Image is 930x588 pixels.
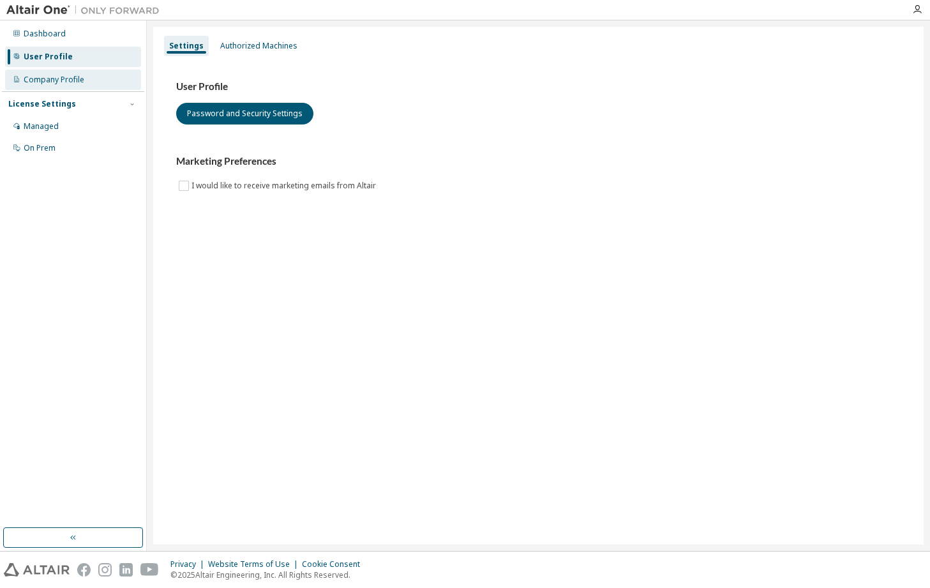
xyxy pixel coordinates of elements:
[176,155,901,168] h3: Marketing Preferences
[119,563,133,577] img: linkedin.svg
[170,559,208,569] div: Privacy
[98,563,112,577] img: instagram.svg
[24,75,84,85] div: Company Profile
[170,569,368,580] p: © 2025 Altair Engineering, Inc. All Rights Reserved.
[191,178,379,193] label: I would like to receive marketing emails from Altair
[24,143,56,153] div: On Prem
[176,80,901,93] h3: User Profile
[8,99,76,109] div: License Settings
[4,563,70,577] img: altair_logo.svg
[220,41,297,51] div: Authorized Machines
[6,4,166,17] img: Altair One
[140,563,159,577] img: youtube.svg
[176,103,313,124] button: Password and Security Settings
[208,559,302,569] div: Website Terms of Use
[77,563,91,577] img: facebook.svg
[24,29,66,39] div: Dashboard
[302,559,368,569] div: Cookie Consent
[169,41,204,51] div: Settings
[24,52,73,62] div: User Profile
[24,121,59,132] div: Managed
